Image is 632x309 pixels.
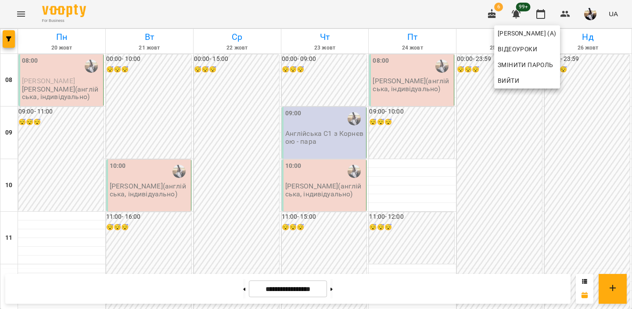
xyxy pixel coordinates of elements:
[498,75,519,86] span: Вийти
[494,41,541,57] a: Відеоуроки
[494,25,560,41] a: [PERSON_NAME] (а)
[498,60,557,70] span: Змінити пароль
[498,44,537,54] span: Відеоуроки
[494,57,560,73] a: Змінити пароль
[494,73,560,89] button: Вийти
[498,28,557,39] span: [PERSON_NAME] (а)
